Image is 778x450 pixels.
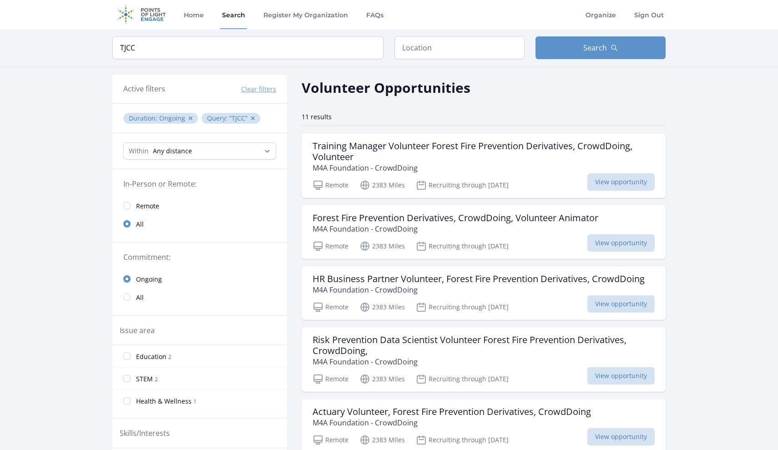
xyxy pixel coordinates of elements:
[359,374,405,384] p: 2383 Miles
[359,302,405,313] p: 2383 Miles
[587,428,655,445] span: View opportunity
[416,435,509,445] p: Recruiting through [DATE]
[313,406,591,417] h3: Actuary Volunteer, Forest Fire Prevention Derivatives, CrowdDoing
[416,241,509,252] p: Recruiting through [DATE]
[302,327,666,392] a: Risk Prevention Data Scientist Volunteer Forest Fire Prevention Derivatives, CrowdDoing, M4A Foun...
[136,374,153,384] span: STEM
[587,234,655,252] span: View opportunity
[302,205,666,259] a: Forest Fire Prevention Derivatives, CrowdDoing, Volunteer Animator M4A Foundation - CrowdDoing Re...
[123,142,276,160] select: Search Radius
[313,162,655,173] p: M4A Foundation - CrowdDoing
[313,334,655,356] h3: Risk Prevention Data Scientist Volunteer Forest Fire Prevention Derivatives, CrowdDoing,
[112,288,287,306] a: All
[313,223,598,234] p: M4A Foundation - CrowdDoing
[136,293,144,302] span: All
[159,114,185,122] span: Ongoing
[120,325,155,336] legend: Issue area
[313,435,349,445] p: Remote
[416,374,509,384] p: Recruiting through [DATE]
[587,367,655,384] span: View opportunity
[313,302,349,313] p: Remote
[112,215,287,233] a: All
[193,398,197,405] span: 1
[136,220,144,229] span: All
[123,252,276,263] legend: Commitment:
[313,212,598,223] h3: Forest Fire Prevention Derivatives, CrowdDoing, Volunteer Animator
[168,353,172,361] span: 2
[123,353,131,360] input: Education 2
[136,397,192,406] span: Health & Wellness
[313,284,645,295] p: M4A Foundation - CrowdDoing
[136,352,167,361] span: Education
[359,435,405,445] p: 2383 Miles
[313,241,349,252] p: Remote
[250,114,256,123] button: ✕
[112,270,287,288] a: Ongoing
[416,180,509,191] p: Recruiting through [DATE]
[313,273,645,284] h3: HR Business Partner Volunteer, Forest Fire Prevention Derivatives, CrowdDoing
[587,173,655,191] span: View opportunity
[123,83,165,94] h3: Active filters
[394,36,525,59] input: Location
[313,141,655,162] h3: Training Manager Volunteer Forest Fire Prevention Derivatives, CrowdDoing, Volunteer
[583,42,607,53] span: Search
[302,77,470,98] h2: Volunteer Opportunities
[313,356,655,367] p: M4A Foundation - CrowdDoing
[536,36,666,59] button: Search
[313,417,591,428] p: M4A Foundation - CrowdDoing
[416,302,509,313] p: Recruiting through [DATE]
[241,85,276,94] button: Clear filters
[359,180,405,191] p: 2383 Miles
[207,114,229,122] span: Query :
[136,275,162,284] span: Ongoing
[587,295,655,313] span: View opportunity
[302,133,666,198] a: Training Manager Volunteer Forest Fire Prevention Derivatives, CrowdDoing, Volunteer M4A Foundati...
[123,178,276,189] legend: In-Person or Remote:
[129,114,159,122] span: Duration :
[155,375,158,383] span: 2
[359,241,405,252] p: 2383 Miles
[123,397,131,404] input: Health & Wellness 1
[188,114,193,123] button: ✕
[112,197,287,215] a: Remote
[112,36,384,59] input: Keyword
[302,112,332,121] span: 11 results
[313,374,349,384] p: Remote
[313,180,349,191] p: Remote
[302,266,666,320] a: HR Business Partner Volunteer, Forest Fire Prevention Derivatives, CrowdDoing M4A Foundation - Cr...
[136,202,159,211] span: Remote
[123,375,131,382] input: STEM 2
[120,428,170,439] legend: Skills/Interests
[229,114,248,122] q: TJCC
